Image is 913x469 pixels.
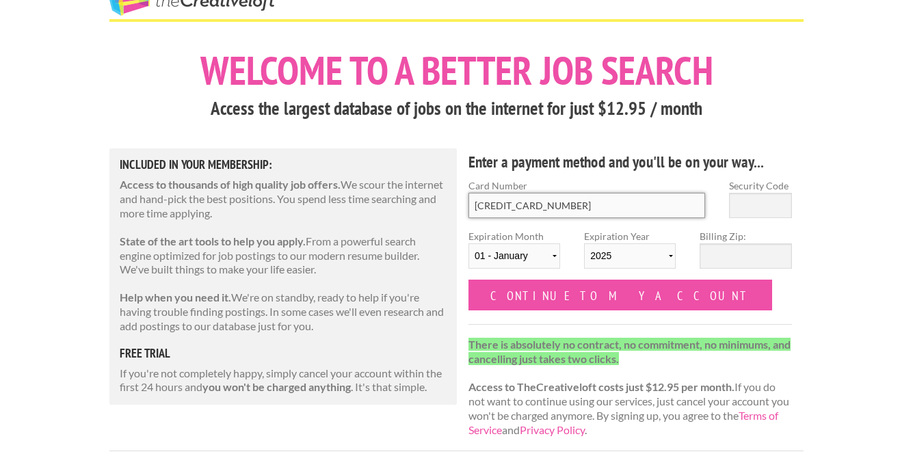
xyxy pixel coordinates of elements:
label: Billing Zip: [700,229,791,243]
strong: There is absolutely no contract, no commitment, no minimums, and cancelling just takes two clicks. [468,338,791,365]
h3: Access the largest database of jobs on the internet for just $12.95 / month [109,96,804,122]
label: Expiration Year [584,229,676,280]
strong: State of the art tools to help you apply. [120,234,306,247]
input: Continue to my account [468,280,772,310]
a: Terms of Service [468,409,778,436]
select: Expiration Month [468,243,560,269]
h4: Enter a payment method and you'll be on your way... [468,151,792,173]
p: We scour the internet and hand-pick the best positions. You spend less time searching and more ti... [120,178,447,220]
label: Card Number [468,178,705,193]
select: Expiration Year [584,243,676,269]
p: If you're not completely happy, simply cancel your account within the first 24 hours and . It's t... [120,366,447,395]
strong: Help when you need it. [120,291,231,304]
p: If you do not want to continue using our services, just cancel your account you won't be charged ... [468,338,792,438]
strong: Access to TheCreativeloft costs just $12.95 per month. [468,380,735,393]
h5: Included in Your Membership: [120,159,447,171]
h5: free trial [120,347,447,360]
a: Privacy Policy [520,423,585,436]
strong: you won't be charged anything [202,380,351,393]
p: We're on standby, ready to help if you're having trouble finding postings. In some cases we'll ev... [120,291,447,333]
p: From a powerful search engine optimized for job postings to our modern resume builder. We've buil... [120,234,447,277]
label: Security Code [729,178,792,193]
label: Expiration Month [468,229,560,280]
h1: Welcome to a better job search [109,51,804,90]
strong: Access to thousands of high quality job offers. [120,178,341,191]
